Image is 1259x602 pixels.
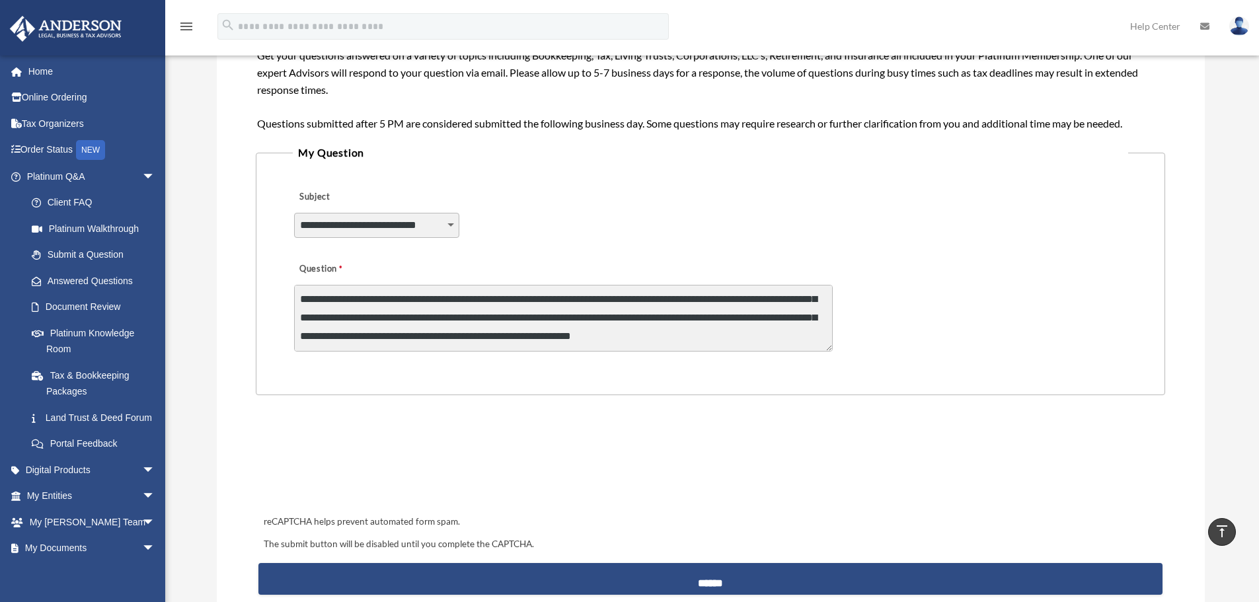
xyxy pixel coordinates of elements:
a: Platinum Q&Aarrow_drop_down [9,163,175,190]
a: Digital Productsarrow_drop_down [9,457,175,483]
div: The submit button will be disabled until you complete the CAPTCHA. [258,537,1162,552]
a: vertical_align_top [1208,518,1236,546]
label: Question [294,260,397,279]
a: Home [9,58,175,85]
span: arrow_drop_down [142,483,169,510]
a: Land Trust & Deed Forum [19,404,175,431]
div: reCAPTCHA helps prevent automated form spam. [258,514,1162,530]
a: Tax Organizers [9,110,175,137]
a: Submit a Question [19,242,169,268]
i: vertical_align_top [1214,523,1230,539]
a: My Documentsarrow_drop_down [9,535,175,562]
span: arrow_drop_down [142,457,169,484]
span: arrow_drop_down [142,535,169,562]
label: Subject [294,188,420,207]
div: NEW [76,140,105,160]
i: search [221,18,235,32]
a: Client FAQ [19,190,175,216]
legend: My Question [293,143,1127,162]
a: menu [178,23,194,34]
img: Anderson Advisors Platinum Portal [6,16,126,42]
a: Portal Feedback [19,431,175,457]
a: My [PERSON_NAME] Teamarrow_drop_down [9,509,175,535]
a: My Entitiesarrow_drop_down [9,483,175,509]
a: Platinum Knowledge Room [19,320,175,362]
a: Platinum Walkthrough [19,215,175,242]
a: Tax & Bookkeeping Packages [19,362,175,404]
a: Order StatusNEW [9,137,175,164]
a: Document Review [19,294,175,320]
i: menu [178,19,194,34]
iframe: reCAPTCHA [260,436,461,488]
span: arrow_drop_down [142,163,169,190]
span: arrow_drop_down [142,509,169,536]
a: Answered Questions [19,268,175,294]
a: Online Ordering [9,85,175,111]
img: User Pic [1229,17,1249,36]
